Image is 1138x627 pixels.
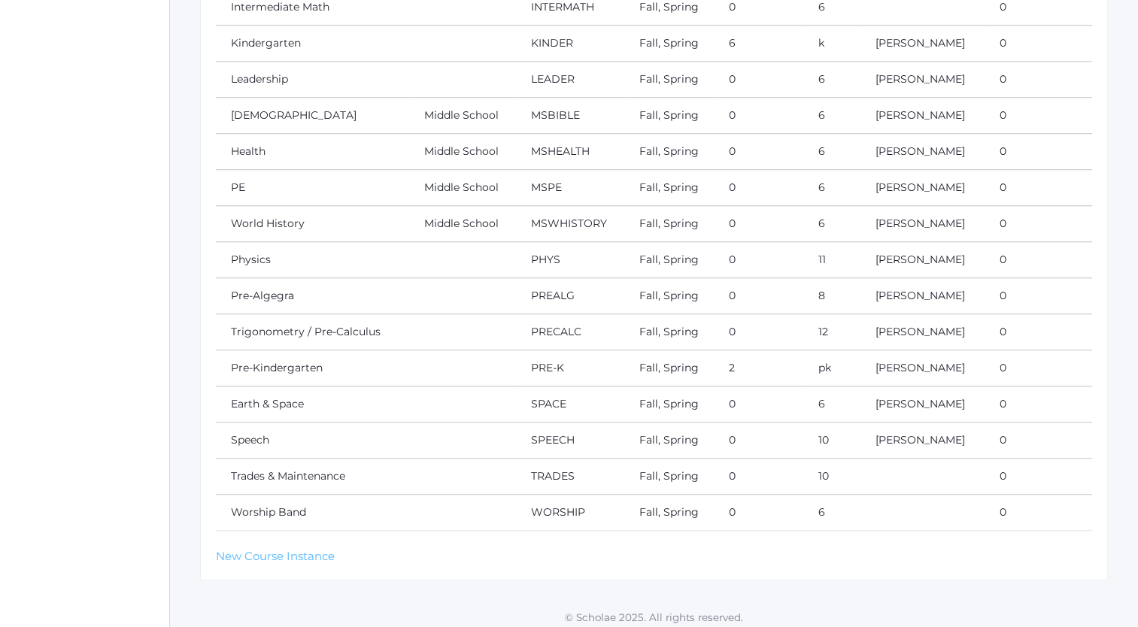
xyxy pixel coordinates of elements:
[231,180,245,194] a: PE
[409,206,516,242] td: Middle School
[803,459,860,495] td: 10
[1000,144,1006,158] a: 0
[531,36,573,50] a: KINDER
[624,350,714,386] td: Fall, Spring
[876,253,965,266] a: [PERSON_NAME]
[1000,469,1006,483] a: 0
[231,361,323,374] a: Pre-Kindergarten
[624,170,714,206] td: Fall, Spring
[624,314,714,350] td: Fall, Spring
[1000,361,1006,374] a: 0
[231,72,288,86] a: Leadership
[624,134,714,170] td: Fall, Spring
[409,134,516,170] td: Middle School
[729,72,736,86] a: 0
[531,361,564,374] a: PRE-K
[624,26,714,62] td: Fall, Spring
[231,144,266,158] a: Health
[803,170,860,206] td: 6
[531,180,562,194] a: MSPE
[624,98,714,134] td: Fall, Spring
[231,253,271,266] a: Physics
[624,278,714,314] td: Fall, Spring
[231,433,269,447] a: Speech
[803,314,860,350] td: 12
[216,549,335,563] a: New Course Instance
[624,62,714,98] td: Fall, Spring
[531,505,585,519] a: WORSHIP
[531,325,581,338] a: PRECALC
[729,325,736,338] a: 0
[624,386,714,423] td: Fall, Spring
[531,289,575,302] a: PREALG
[729,36,736,50] a: 6
[231,36,301,50] a: Kindergarten
[231,217,305,230] a: World History
[1000,72,1006,86] a: 0
[624,495,714,531] td: Fall, Spring
[803,134,860,170] td: 6
[1000,253,1006,266] a: 0
[1000,397,1006,410] a: 0
[729,289,736,302] a: 0
[624,459,714,495] td: Fall, Spring
[729,433,736,447] a: 0
[170,610,1138,625] p: © Scholae 2025. All rights reserved.
[531,433,575,447] a: SPEECH
[876,180,965,194] a: [PERSON_NAME]
[803,386,860,423] td: 6
[231,505,306,519] a: Worship Band
[803,423,860,459] td: 10
[876,72,965,86] a: [PERSON_NAME]
[876,108,965,122] a: [PERSON_NAME]
[1000,217,1006,230] a: 0
[803,98,860,134] td: 6
[1000,108,1006,122] a: 0
[531,72,575,86] a: LEADER
[1000,180,1006,194] a: 0
[531,469,575,483] a: TRADES
[624,423,714,459] td: Fall, Spring
[624,242,714,278] td: Fall, Spring
[1000,289,1006,302] a: 0
[531,217,607,230] a: MSWHISTORY
[231,325,381,338] a: Trigonometry / Pre-Calculus
[803,495,860,531] td: 6
[729,108,736,122] a: 0
[876,217,965,230] a: [PERSON_NAME]
[231,289,294,302] a: Pre-Algegra
[729,361,735,374] a: 2
[876,361,965,374] a: [PERSON_NAME]
[231,397,304,410] a: Earth & Space
[803,206,860,242] td: 6
[729,505,736,519] a: 0
[729,180,736,194] a: 0
[876,397,965,410] a: [PERSON_NAME]
[876,325,965,338] a: [PERSON_NAME]
[729,397,736,410] a: 0
[803,350,860,386] td: pk
[624,206,714,242] td: Fall, Spring
[231,469,345,483] a: Trades & Maintenance
[876,36,965,50] a: [PERSON_NAME]
[876,289,965,302] a: [PERSON_NAME]
[1000,505,1006,519] a: 0
[1000,433,1006,447] a: 0
[1000,36,1006,50] a: 0
[531,108,580,122] a: MSBIBLE
[876,144,965,158] a: [PERSON_NAME]
[231,108,357,122] a: [DEMOGRAPHIC_DATA]
[409,98,516,134] td: Middle School
[729,469,736,483] a: 0
[531,397,566,410] a: SPACE
[1000,325,1006,338] a: 0
[803,278,860,314] td: 8
[531,253,560,266] a: PHYS
[803,242,860,278] td: 11
[803,26,860,62] td: k
[729,144,736,158] a: 0
[729,217,736,230] a: 0
[876,433,965,447] a: [PERSON_NAME]
[803,62,860,98] td: 6
[531,144,590,158] a: MSHEALTH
